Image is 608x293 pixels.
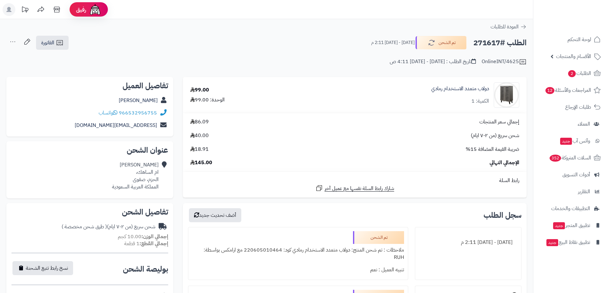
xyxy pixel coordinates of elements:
[315,184,394,192] a: شارك رابط السلة نفسها مع عميل آخر
[578,120,590,128] span: العملاء
[431,85,489,92] a: دولاب متعدد الاستخدام رمادي
[568,70,576,77] span: 2
[185,177,524,184] div: رابط السلة
[11,146,168,154] h2: عنوان الشحن
[567,69,591,78] span: الطلبات
[466,146,519,153] span: ضريبة القيمة المضافة 15%
[473,36,527,49] h2: الطلب #271617
[353,231,404,244] div: تم الشحن
[537,218,604,233] a: تطبيق المتجرجديد
[190,146,209,153] span: 18.91
[89,3,101,16] img: ai-face.png
[484,211,522,219] h3: سجل الطلب
[112,161,159,190] div: [PERSON_NAME] ام الساهك، الحزم، صفوى المملكة العربية السعودية
[559,136,590,145] span: وآتس آب
[567,35,591,44] span: لوحة التحكم
[482,58,527,66] div: OnlineINT/4625
[118,233,168,240] small: 10.00 كجم
[471,132,519,139] span: شحن سريع (من ٢-٧ ايام)
[17,3,33,18] a: تحديثات المنصة
[11,208,168,216] h2: تفاصيل الشحن
[190,132,209,139] span: 40.00
[124,240,168,247] small: 1 قطعة
[62,223,107,231] span: ( طرق شحن مخصصة )
[546,238,590,247] span: تطبيق نقاط البيع
[556,52,591,61] span: الأقسام والمنتجات
[12,261,73,275] button: نسخ رابط تتبع الشحنة
[123,265,168,273] h2: بوليصة الشحن
[537,201,604,216] a: التطبيقات والخدمات
[99,109,117,117] a: واتساب
[537,184,604,199] a: التقارير
[190,86,209,94] div: 99.00
[36,36,69,50] a: الفاتورة
[490,159,519,166] span: الإجمالي النهائي
[545,86,591,95] span: المراجعات والأسئلة
[565,103,591,112] span: طلبات الإرجاع
[553,222,565,229] span: جديد
[190,96,225,104] div: الوحدة: 99.00
[190,159,212,166] span: 145.00
[471,98,489,105] div: الكمية: 1
[189,208,241,222] button: أضف تحديث جديد
[562,170,590,179] span: أدوات التسويق
[537,133,604,149] a: وآتس آبجديد
[119,109,157,117] a: 966532956755
[537,167,604,182] a: أدوات التسويق
[371,40,415,46] small: [DATE] - [DATE] 2:11 م
[76,6,86,13] span: رفيق
[550,155,561,162] span: 352
[62,223,155,231] div: شحن سريع (من ٢-٧ ايام)
[190,118,209,126] span: 86.09
[494,82,519,108] img: 1709999200-220605010464-90x90.jpg
[537,99,604,115] a: طلبات الإرجاع
[537,116,604,132] a: العملاء
[537,83,604,98] a: المراجعات والأسئلة12
[75,121,157,129] a: [EMAIL_ADDRESS][DOMAIN_NAME]
[560,138,572,145] span: جديد
[491,23,527,31] a: العودة للطلبات
[192,244,404,264] div: ملاحظات : تم شحن المنتج: دولاب متعدد الاستخدام رمادي كود: 220605010464 مع ارامكس بواسطة: RUH
[537,32,604,47] a: لوحة التحكم
[545,87,554,94] span: 12
[119,97,158,104] a: [PERSON_NAME]
[41,39,54,47] span: الفاتورة
[491,23,519,31] span: العودة للطلبات
[537,235,604,250] a: تطبيق نقاط البيعجديد
[546,239,558,246] span: جديد
[551,204,590,213] span: التطبيقات والخدمات
[578,187,590,196] span: التقارير
[479,118,519,126] span: إجمالي سعر المنتجات
[325,185,394,192] span: شارك رابط السلة نفسها مع عميل آخر
[419,236,517,249] div: [DATE] - [DATE] 2:11 م
[192,264,404,276] div: تنبيه العميل : نعم
[139,240,168,247] strong: إجمالي القطع:
[552,221,590,230] span: تطبيق المتجر
[537,150,604,165] a: السلات المتروكة352
[141,233,168,240] strong: إجمالي الوزن:
[537,66,604,81] a: الطلبات2
[549,153,591,162] span: السلات المتروكة
[11,82,168,90] h2: تفاصيل العميل
[26,264,68,272] span: نسخ رابط تتبع الشحنة
[390,58,476,65] div: تاريخ الطلب : [DATE] - [DATE] 4:11 ص
[416,36,467,49] button: تم الشحن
